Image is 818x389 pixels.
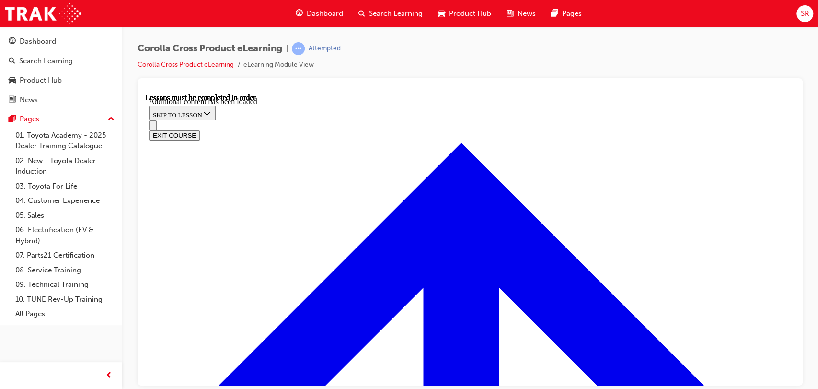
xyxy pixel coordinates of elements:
a: 04. Customer Experience [12,193,118,208]
nav: Navigation menu [4,27,646,47]
button: Pages [4,110,118,128]
button: DashboardSearch LearningProduct HubNews [4,31,118,110]
span: learningRecordVerb_ATTEMPT-icon [292,42,305,55]
li: eLearning Module View [243,59,314,71]
a: 02. New - Toyota Dealer Induction [12,153,118,179]
a: Corolla Cross Product eLearning [138,60,234,69]
span: SR [800,8,809,19]
span: search-icon [9,57,15,66]
span: SKIP TO LESSON [8,18,67,25]
a: 09. Technical Training [12,277,118,292]
a: car-iconProduct Hub [430,4,499,24]
span: up-icon [108,113,115,126]
span: Dashboard [307,8,343,19]
img: Trak [5,3,81,24]
span: car-icon [9,76,16,85]
div: Attempted [309,44,341,53]
span: car-icon [438,8,445,20]
span: News [518,8,536,19]
span: Search Learning [369,8,423,19]
a: 05. Sales [12,208,118,223]
a: 03. Toyota For Life [12,179,118,194]
span: Pages [562,8,582,19]
a: Dashboard [4,33,118,50]
div: Product Hub [20,75,62,86]
button: SR [796,5,813,22]
span: pages-icon [9,115,16,124]
a: Product Hub [4,71,118,89]
a: 10. TUNE Rev-Up Training [12,292,118,307]
span: news-icon [9,96,16,105]
div: Search Learning [19,56,73,67]
a: guage-iconDashboard [288,4,351,24]
span: Product Hub [449,8,491,19]
div: Pages [20,114,39,125]
a: 08. Service Training [12,263,118,278]
button: SKIP TO LESSON [4,12,70,27]
span: Corolla Cross Product eLearning [138,43,282,54]
div: Dashboard [20,36,56,47]
span: guage-icon [296,8,303,20]
button: EXIT COURSE [4,37,55,47]
span: prev-icon [105,370,113,382]
a: 06. Electrification (EV & Hybrid) [12,223,118,248]
a: news-iconNews [499,4,543,24]
a: search-iconSearch Learning [351,4,430,24]
a: News [4,91,118,109]
a: Search Learning [4,52,118,70]
a: All Pages [12,306,118,321]
div: Additional content has been loaded [4,4,646,12]
span: guage-icon [9,37,16,46]
span: | [286,43,288,54]
span: pages-icon [551,8,558,20]
div: News [20,94,38,106]
span: search-icon [358,8,365,20]
button: Open navigation menu [4,27,12,37]
a: 01. Toyota Academy - 2025 Dealer Training Catalogue [12,128,118,153]
span: news-icon [507,8,514,20]
a: 07. Parts21 Certification [12,248,118,263]
a: pages-iconPages [543,4,589,24]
